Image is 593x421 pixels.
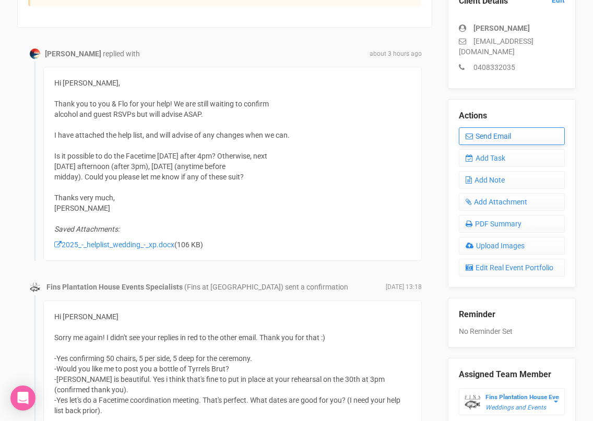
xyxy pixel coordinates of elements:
[54,240,203,249] span: (106 KB)
[370,50,422,58] span: about 3 hours ago
[473,24,530,32] strong: [PERSON_NAME]
[459,110,565,122] legend: Actions
[30,49,40,59] img: Profile Image
[459,149,565,167] a: Add Task
[459,388,565,415] button: Fins Plantation House Events Specialists Weddings and Events
[465,394,480,410] img: data
[459,62,565,73] p: 0408332035
[43,67,422,261] div: Hi [PERSON_NAME], Thank you to you & Flo for your help! We are still waiting to confirm alcohol a...
[54,240,174,249] a: 2025_-_helplist_wedding_-_xp.docx
[30,282,40,293] img: data
[46,283,183,291] strong: Fins Plantation House Events Specialists
[54,225,120,233] i: Saved Attachments:
[459,309,565,321] legend: Reminder
[459,259,565,276] a: Edit Real Event Portfolio
[459,237,565,255] a: Upload Images
[45,50,101,58] strong: [PERSON_NAME]
[459,215,565,233] a: PDF Summary
[184,283,348,291] span: (Fins at [GEOGRAPHIC_DATA]) sent a confirmation
[459,127,565,145] a: Send Email
[459,171,565,189] a: Add Note
[459,369,565,381] legend: Assigned Team Member
[485,404,546,411] em: Weddings and Events
[459,36,565,57] p: [EMAIL_ADDRESS][DOMAIN_NAME]
[386,283,422,292] span: [DATE] 13:18
[103,50,140,58] span: replied with
[459,298,565,336] div: No Reminder Set
[10,386,35,411] div: Open Intercom Messenger
[459,193,565,211] a: Add Attachment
